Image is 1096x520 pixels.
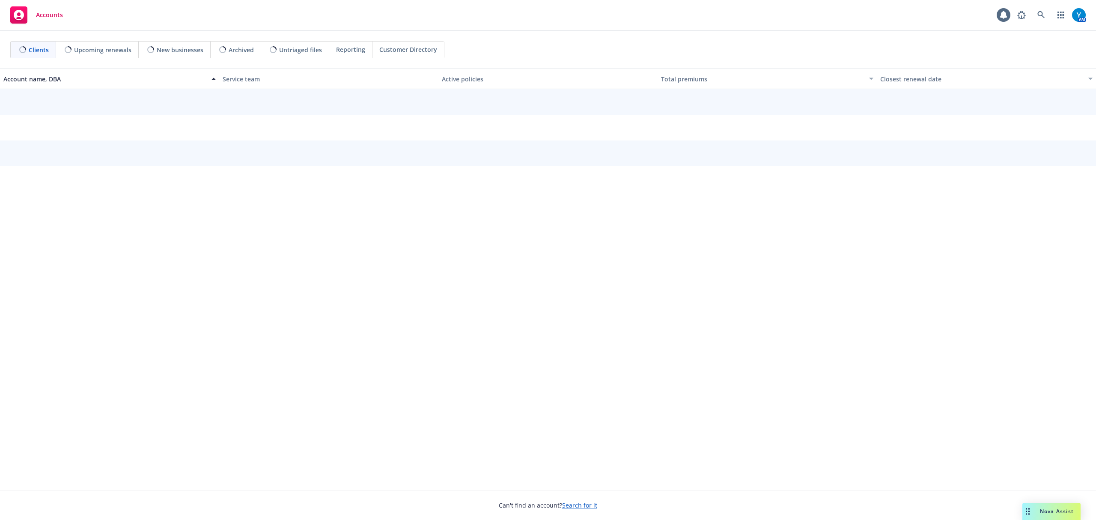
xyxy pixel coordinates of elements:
span: Nova Assist [1040,508,1074,515]
button: Total premiums [658,69,877,89]
div: Total premiums [661,75,864,84]
a: Switch app [1052,6,1069,24]
button: Active policies [438,69,658,89]
a: Accounts [7,3,66,27]
span: Untriaged files [279,45,322,54]
span: Can't find an account? [499,501,597,510]
a: Report a Bug [1013,6,1030,24]
span: Upcoming renewals [74,45,131,54]
button: Service team [219,69,438,89]
a: Search [1033,6,1050,24]
span: New businesses [157,45,203,54]
div: Service team [223,75,435,84]
div: Active policies [442,75,654,84]
span: Clients [29,45,49,54]
a: Search for it [562,501,597,509]
span: Customer Directory [379,45,437,54]
span: Reporting [336,45,365,54]
button: Nova Assist [1022,503,1081,520]
span: Accounts [36,12,63,18]
img: photo [1072,8,1086,22]
button: Closest renewal date [877,69,1096,89]
div: Drag to move [1022,503,1033,520]
div: Closest renewal date [880,75,1083,84]
span: Archived [229,45,254,54]
div: Account name, DBA [3,75,206,84]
